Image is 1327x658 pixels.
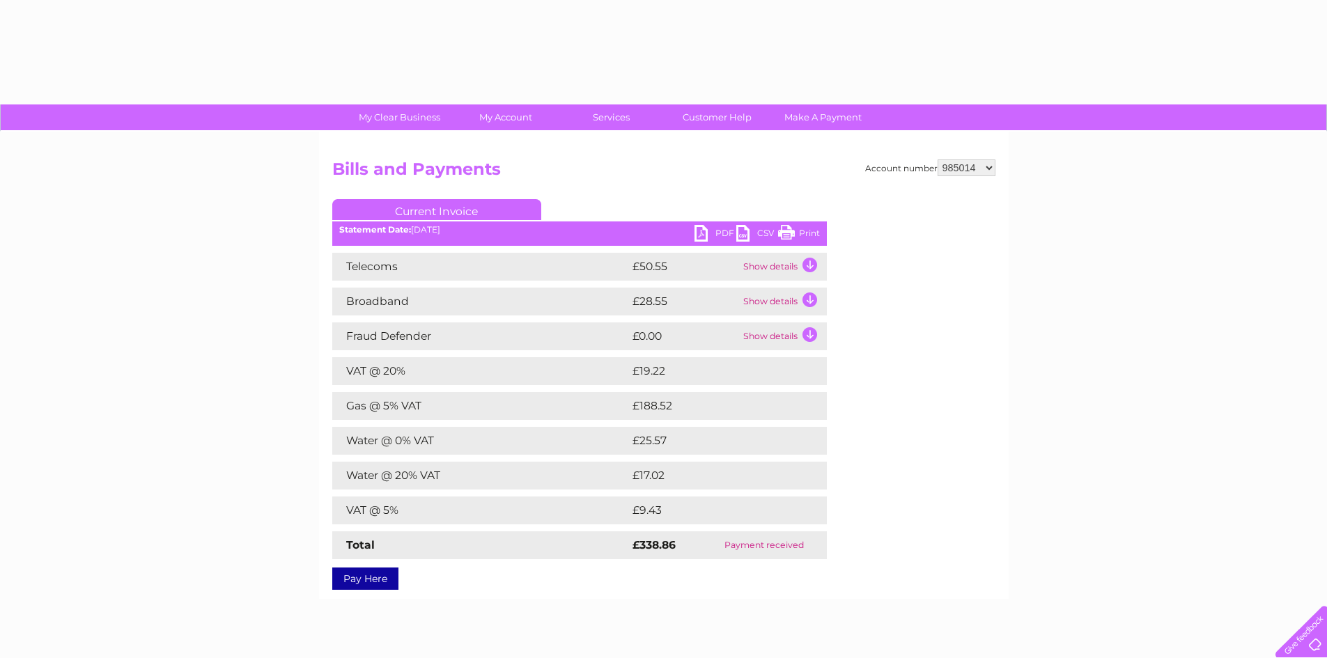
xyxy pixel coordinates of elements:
td: £25.57 [629,427,798,455]
a: Services [554,104,669,130]
td: £17.02 [629,462,797,489]
a: Customer Help [660,104,775,130]
h2: Bills and Payments [332,159,995,186]
td: Fraud Defender [332,322,629,350]
td: £188.52 [629,392,801,420]
a: Current Invoice [332,199,541,220]
td: Show details [740,322,827,350]
strong: Total [346,538,375,551]
td: £0.00 [629,322,740,350]
a: My Account [448,104,563,130]
td: Broadband [332,288,629,315]
td: Show details [740,253,827,281]
td: Telecoms [332,253,629,281]
td: Water @ 20% VAT [332,462,629,489]
a: Pay Here [332,567,398,590]
strong: £338.86 [633,538,676,551]
a: Make A Payment [766,104,880,130]
td: £28.55 [629,288,740,315]
a: My Clear Business [342,104,457,130]
td: £19.22 [629,357,798,385]
td: VAT @ 20% [332,357,629,385]
td: £9.43 [629,496,795,524]
a: CSV [736,225,778,245]
b: Statement Date: [339,224,411,235]
td: Payment received [701,531,827,559]
div: Account number [865,159,995,176]
td: Water @ 0% VAT [332,427,629,455]
td: VAT @ 5% [332,496,629,524]
div: [DATE] [332,225,827,235]
td: Show details [740,288,827,315]
a: Print [778,225,820,245]
a: PDF [694,225,736,245]
td: £50.55 [629,253,740,281]
td: Gas @ 5% VAT [332,392,629,420]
